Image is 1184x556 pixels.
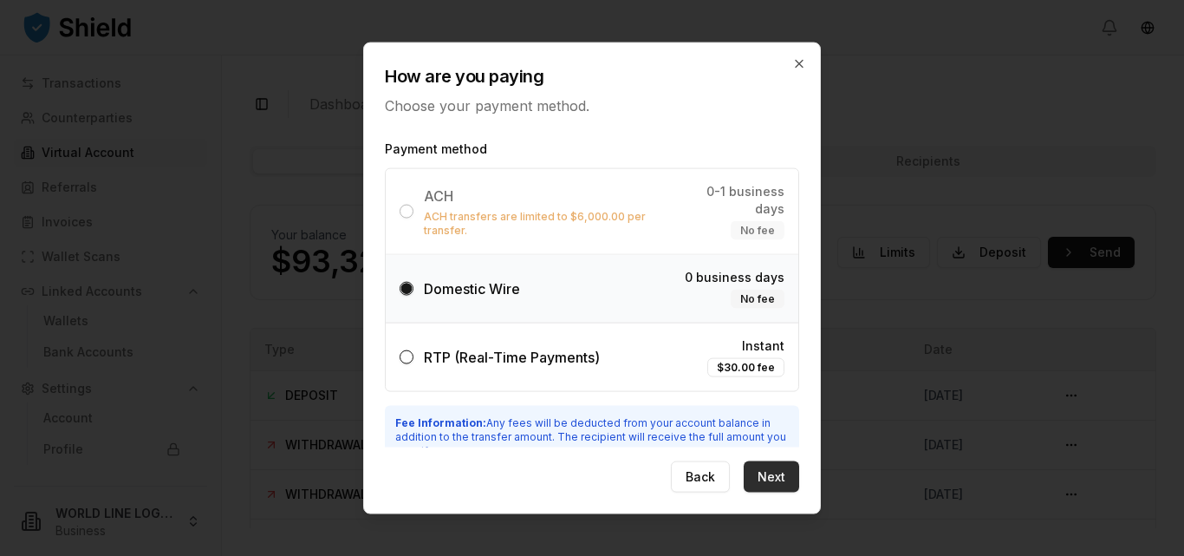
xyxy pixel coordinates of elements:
[731,289,784,308] div: No fee
[744,461,799,493] button: Next
[707,357,784,376] div: $30.00 fee
[395,415,486,428] strong: Fee Information:
[424,348,600,365] span: RTP (Real-Time Payments)
[385,140,799,157] label: Payment method
[424,209,679,237] p: ACH transfers are limited to $6,000.00 per transfer.
[685,268,784,285] span: 0 business days
[679,182,784,217] span: 0-1 business days
[424,186,453,204] span: ACH
[671,461,730,493] button: Back
[385,95,799,115] p: Choose your payment method.
[742,337,784,354] span: Instant
[400,204,413,218] button: ACHACH transfers are limited to $6,000.00 per transfer.0-1 business daysNo fee
[400,281,413,295] button: Domestic Wire0 business daysNo fee
[424,279,520,297] span: Domestic Wire
[400,350,413,363] button: RTP (Real-Time Payments)Instant$30.00 fee
[731,220,784,239] div: No fee
[395,415,789,457] p: Any fees will be deducted from your account balance in addition to the transfer amount. The recip...
[385,63,799,88] h2: How are you paying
